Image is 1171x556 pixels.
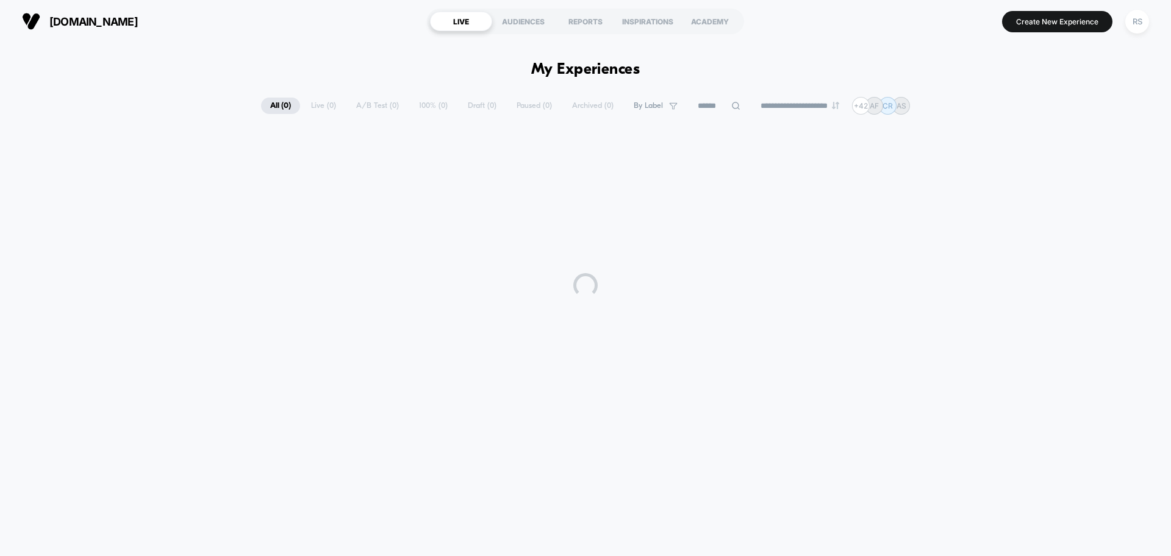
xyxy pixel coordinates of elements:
p: AF [870,101,879,110]
img: end [832,102,839,109]
h1: My Experiences [531,61,640,79]
span: All ( 0 ) [261,98,300,114]
span: [DOMAIN_NAME] [49,15,138,28]
div: AUDIENCES [492,12,554,31]
p: CR [883,101,893,110]
div: LIVE [430,12,492,31]
div: REPORTS [554,12,617,31]
div: INSPIRATIONS [617,12,679,31]
span: By Label [634,101,663,110]
p: AS [897,101,906,110]
div: ACADEMY [679,12,741,31]
img: Visually logo [22,12,40,30]
div: RS [1125,10,1149,34]
button: Create New Experience [1002,11,1112,32]
button: RS [1122,9,1153,34]
div: + 42 [852,97,870,115]
button: [DOMAIN_NAME] [18,12,141,31]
